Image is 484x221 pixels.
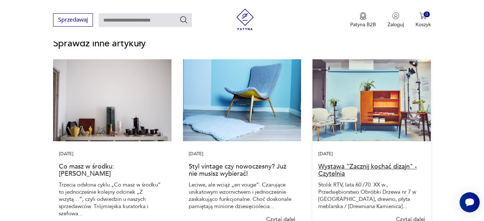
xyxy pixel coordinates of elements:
[392,12,399,19] img: Ikonka użytkownika
[189,162,286,178] a: Styl vintage czy nowoczesny? Już nie musisz wybierać!
[350,21,376,28] p: Patyna B2B
[350,12,376,28] button: Patyna B2B
[419,12,427,19] img: Ikona koszyka
[415,12,431,28] button: 0Koszyk
[415,21,431,28] p: Koszyk
[318,150,425,157] p: [DATE]
[53,59,171,141] img: Aneta Szyłak
[460,192,480,212] iframe: Smartsupp widget button
[179,15,188,24] button: Szukaj
[234,9,256,30] img: Patyna - sklep z meblami i dekoracjami vintage
[318,181,425,210] p: Stolik RTV, lata 60./70. XX w., Przedsiębiorstwo Obróbki Drzewa nr 7 w [GEOGRAPHIC_DATA], drewno,...
[53,39,431,48] p: Sprawdź inne artykuły
[318,162,417,178] a: Wystawa "Zacznij kochać dizajn" - Czytelnia
[53,13,93,27] button: Sprzedawaj
[59,181,165,217] p: Trzecia odsłona cyklu „Co masz w środku” to jednocześnie kolejny odcinek „Z wizytą…”, czyli odwie...
[53,18,93,23] a: Sprzedawaj
[189,181,295,210] p: Leciwe, ale wciąż „en vouge”. Czarujące unikatowym wzornictwem i jednocześnie zaskakująco funkcjo...
[59,150,165,157] p: [DATE]
[387,21,404,28] p: Zaloguj
[189,150,295,157] p: [DATE]
[183,59,301,141] img: Styl vintage
[360,12,367,20] img: Ikona medalu
[59,162,114,178] a: Co masz w środku: [PERSON_NAME]
[350,12,376,28] a: Ikona medaluPatyna B2B
[387,12,404,28] button: Zaloguj
[313,59,431,141] img: Wystawa "Zacznij kochać dizajn" - Czytelnia
[424,11,430,18] div: 0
